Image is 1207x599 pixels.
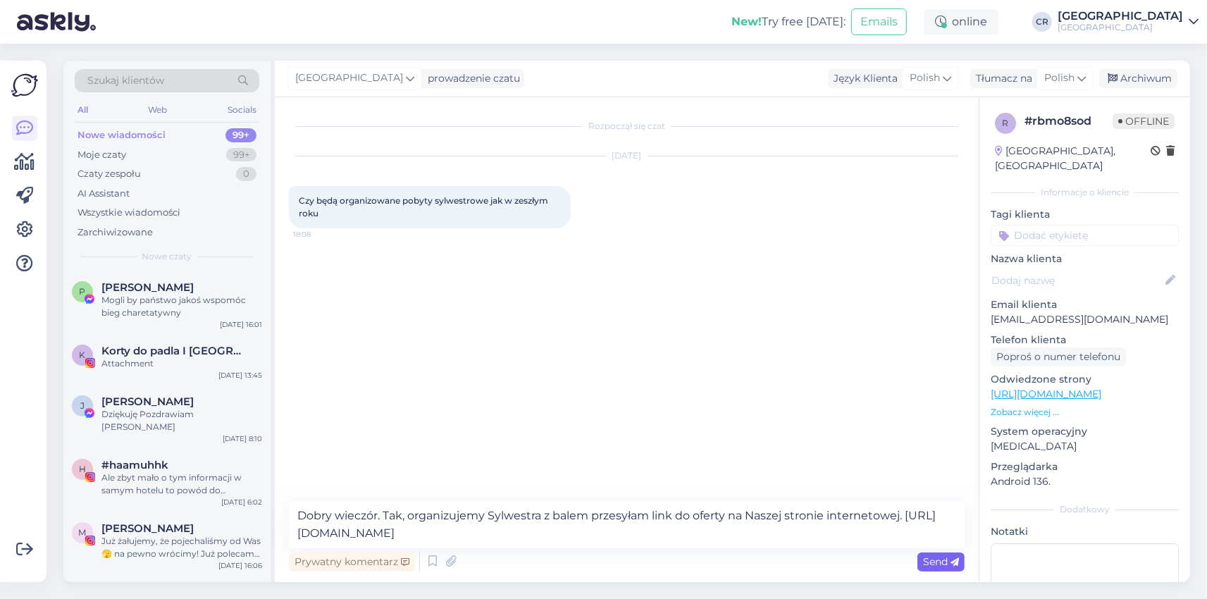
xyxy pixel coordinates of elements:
div: [DATE] 13:45 [218,370,262,381]
span: #haamuhhk [101,459,168,471]
span: Szukaj klientów [87,73,164,88]
span: Czy będą organizowane pobyty sylwestrowe jak w zeszłym roku [299,195,550,218]
span: Korty do padla I Szczecin [101,345,248,357]
span: Monika Adamczak-Malinowska [101,522,194,535]
div: Dodatkowy [991,503,1179,516]
div: Moje czaty [78,148,126,162]
div: Try free [DATE]: [731,13,846,30]
span: Offline [1113,113,1175,129]
div: Już żałujemy, że pojechaliśmy od Was 🫣 na pewno wrócimy! Już polecamy znajomym i rodzinie to miej... [101,535,262,560]
p: Telefon klienta [991,333,1179,347]
div: Socials [225,101,259,119]
p: Notatki [991,524,1179,539]
span: 18:08 [293,229,346,240]
div: AI Assistant [78,187,130,201]
div: 99+ [226,148,256,162]
span: J [80,400,85,411]
input: Dodaj nazwę [991,273,1163,288]
div: Czaty zespołu [78,167,141,181]
div: Nowe wiadomości [78,128,166,142]
div: [GEOGRAPHIC_DATA], [GEOGRAPHIC_DATA] [995,144,1151,173]
div: [DATE] 16:06 [218,560,262,571]
div: [DATE] 8:10 [223,433,262,444]
p: [MEDICAL_DATA] [991,439,1179,454]
div: Ale zbyt mało o tym informacji w samym hotelu to powód do chwalenia się 😄 [101,471,262,497]
div: All [75,101,91,119]
textarea: Dobry wieczór. Tak, organizujemy Sylwestra z balem przesyłam link do oferty na Naszej stronie int... [289,501,965,548]
div: [DATE] 16:01 [220,319,262,330]
span: Paweł Tcho [101,281,194,294]
p: [EMAIL_ADDRESS][DOMAIN_NAME] [991,312,1179,327]
div: Informacje o kliencie [991,186,1179,199]
p: Przeglądarka [991,459,1179,474]
div: [GEOGRAPHIC_DATA] [1058,11,1183,22]
span: Jacek Dubicki [101,395,194,408]
div: CR [1032,12,1052,32]
p: Email klienta [991,297,1179,312]
p: System operacyjny [991,424,1179,439]
div: Wszystkie wiadomości [78,206,180,220]
div: Poproś o numer telefonu [991,347,1126,366]
div: Język Klienta [828,71,898,86]
div: [DATE] [289,149,965,162]
button: Emails [851,8,907,35]
a: [GEOGRAPHIC_DATA][GEOGRAPHIC_DATA] [1058,11,1199,33]
div: 99+ [225,128,256,142]
span: Send [923,555,959,568]
span: P [80,286,86,297]
span: [GEOGRAPHIC_DATA] [295,70,403,86]
div: Prywatny komentarz [289,552,415,572]
span: Nowe czaty [142,250,192,263]
p: Nazwa klienta [991,252,1179,266]
div: Dziękuję Pozdrawiam [PERSON_NAME] [101,408,262,433]
b: New! [731,15,762,28]
p: Odwiedzone strony [991,372,1179,387]
p: Android 136. [991,474,1179,489]
div: Zarchiwizowane [78,226,153,240]
div: Mogli by państwo jakoś wspomóc bieg charetatywny [101,294,262,319]
div: Tłumacz na [970,71,1032,86]
div: prowadzenie czatu [422,71,520,86]
div: [DATE] 6:02 [221,497,262,507]
span: K [80,350,86,360]
span: r [1003,118,1009,128]
div: Rozpoczął się czat [289,120,965,132]
span: Polish [910,70,940,86]
div: # rbmo8sod [1025,113,1113,130]
div: 0 [236,167,256,181]
input: Dodać etykietę [991,225,1179,246]
img: Askly Logo [11,72,38,99]
span: Polish [1044,70,1075,86]
p: Zobacz więcej ... [991,406,1179,419]
div: [GEOGRAPHIC_DATA] [1058,22,1183,33]
div: Web [146,101,171,119]
span: M [79,527,87,538]
a: [URL][DOMAIN_NAME] [991,388,1101,400]
p: Tagi klienta [991,207,1179,222]
div: Attachment [101,357,262,370]
div: online [924,9,998,35]
div: Archiwum [1099,69,1177,88]
span: h [79,464,86,474]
